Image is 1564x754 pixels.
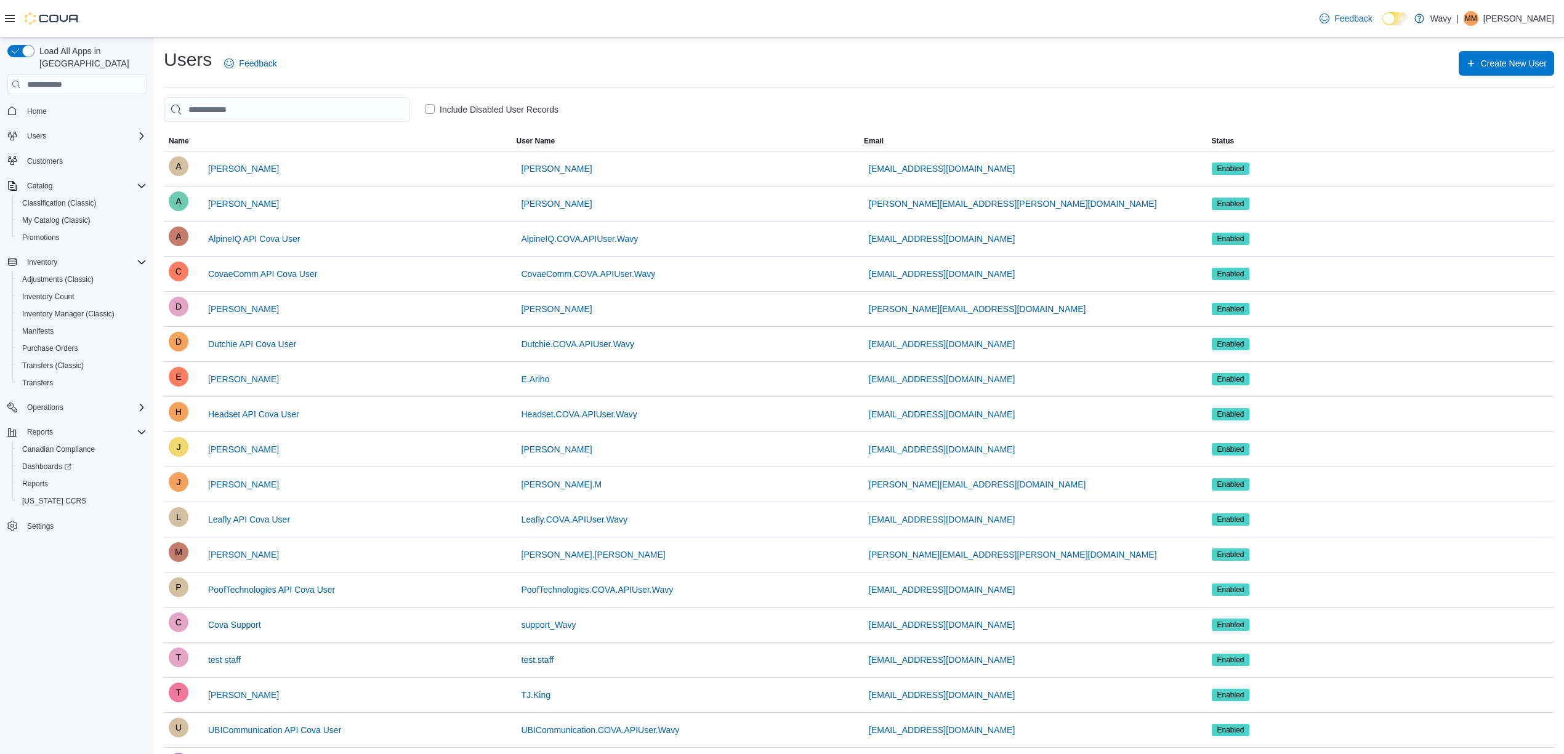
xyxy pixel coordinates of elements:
span: Transfers (Classic) [22,361,84,371]
span: [PERSON_NAME] [208,373,279,385]
span: Enabled [1212,198,1250,210]
span: test.staff [522,654,554,666]
div: Michael [169,542,188,562]
nav: Complex example [7,97,147,567]
span: Adjustments (Classic) [22,275,94,284]
button: [PERSON_NAME][EMAIL_ADDRESS][PERSON_NAME][DOMAIN_NAME] [864,542,1162,567]
span: Classification (Classic) [17,196,147,211]
button: [US_STATE] CCRS [12,492,151,510]
span: [PERSON_NAME][EMAIL_ADDRESS][DOMAIN_NAME] [869,303,1086,315]
button: Leafly.COVA.APIUser.Wavy [517,507,632,532]
button: [PERSON_NAME] [203,542,284,567]
p: Wavy [1430,11,1451,26]
span: J [176,437,180,457]
button: [PERSON_NAME] [517,437,597,462]
button: Inventory [2,254,151,271]
button: [PERSON_NAME].M [517,472,607,497]
span: Reports [22,479,48,489]
button: Create New User [1459,51,1554,76]
button: Leafly API Cova User [203,507,295,532]
span: T [176,683,182,702]
div: UBICommunication [169,718,188,737]
button: support_Wavy [517,612,581,637]
span: Enabled [1217,514,1244,525]
span: [EMAIL_ADDRESS][DOMAIN_NAME] [869,408,1015,420]
button: [PERSON_NAME] [203,683,284,707]
button: Purchase Orders [12,340,151,357]
span: [PERSON_NAME] [208,162,279,175]
span: AlpineIQ API Cova User [208,233,300,245]
div: TJ [169,683,188,702]
span: [PERSON_NAME] [522,162,592,175]
button: AlpineIQ.COVA.APIUser.Wavy [517,227,643,251]
span: AlpineIQ.COVA.APIUser.Wavy [522,233,639,245]
span: Operations [22,400,147,415]
span: [PERSON_NAME][EMAIL_ADDRESS][PERSON_NAME][DOMAIN_NAME] [869,198,1157,210]
span: Purchase Orders [17,341,147,356]
button: [PERSON_NAME][EMAIL_ADDRESS][DOMAIN_NAME] [864,297,1090,321]
span: Enabled [1212,303,1250,315]
span: Leafly.COVA.APIUser.Wavy [522,513,627,526]
button: Operations [22,400,68,415]
span: Enabled [1212,408,1250,420]
button: E.Ariho [517,367,555,391]
span: Catalog [27,181,52,191]
span: D [175,297,182,316]
button: [EMAIL_ADDRESS][DOMAIN_NAME] [864,227,1020,251]
span: Enabled [1212,162,1250,175]
span: [PERSON_NAME] [208,303,279,315]
span: Cova Support [208,619,261,631]
span: My Catalog (Classic) [22,215,91,225]
button: [EMAIL_ADDRESS][DOMAIN_NAME] [864,648,1020,672]
a: Dashboards [12,458,151,475]
button: [PERSON_NAME] [203,156,284,181]
span: [PERSON_NAME] [208,689,279,701]
button: [EMAIL_ADDRESS][DOMAIN_NAME] [864,718,1020,742]
button: [PERSON_NAME] [203,191,284,216]
a: Adjustments (Classic) [17,272,99,287]
button: [PERSON_NAME].[PERSON_NAME] [517,542,671,567]
a: Reports [17,476,53,491]
button: Reports [2,423,151,441]
span: Feedback [1334,12,1372,25]
span: Feedback [239,57,276,70]
a: Feedback [1315,6,1377,31]
button: Users [2,127,151,145]
span: Enabled [1217,409,1244,420]
span: Manifests [22,326,54,336]
span: M [175,542,182,562]
span: Headset API Cova User [208,408,299,420]
span: Purchase Orders [22,343,78,353]
span: E [175,367,182,387]
span: C [175,262,182,281]
span: Enabled [1212,338,1250,350]
button: [EMAIL_ADDRESS][DOMAIN_NAME] [864,577,1020,602]
span: TJ.King [522,689,550,701]
span: Status [1212,136,1235,146]
span: [PERSON_NAME] [208,443,279,455]
span: [PERSON_NAME] [522,303,592,315]
button: Reports [22,425,58,439]
span: Enabled [1217,619,1244,630]
span: Reports [17,476,147,491]
span: Email [864,136,884,146]
span: CovaeComm.COVA.APIUser.Wavy [522,268,656,280]
span: Create New User [1481,57,1547,70]
span: J [176,472,180,492]
button: Adjustments (Classic) [12,271,151,288]
span: Reports [22,425,147,439]
div: Alexander [169,191,188,211]
a: Inventory Manager (Classic) [17,307,119,321]
span: Inventory Manager (Classic) [22,309,115,319]
button: test staff [203,648,246,672]
button: [EMAIL_ADDRESS][DOMAIN_NAME] [864,402,1020,427]
span: Dashboards [17,459,147,474]
span: Enabled [1217,374,1244,385]
span: [PERSON_NAME].[PERSON_NAME] [522,548,666,561]
span: Reports [27,427,53,437]
button: Transfers [12,374,151,391]
span: Inventory [22,255,147,270]
span: Customers [27,156,63,166]
button: Manifests [12,323,151,340]
button: Inventory Count [12,288,151,305]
